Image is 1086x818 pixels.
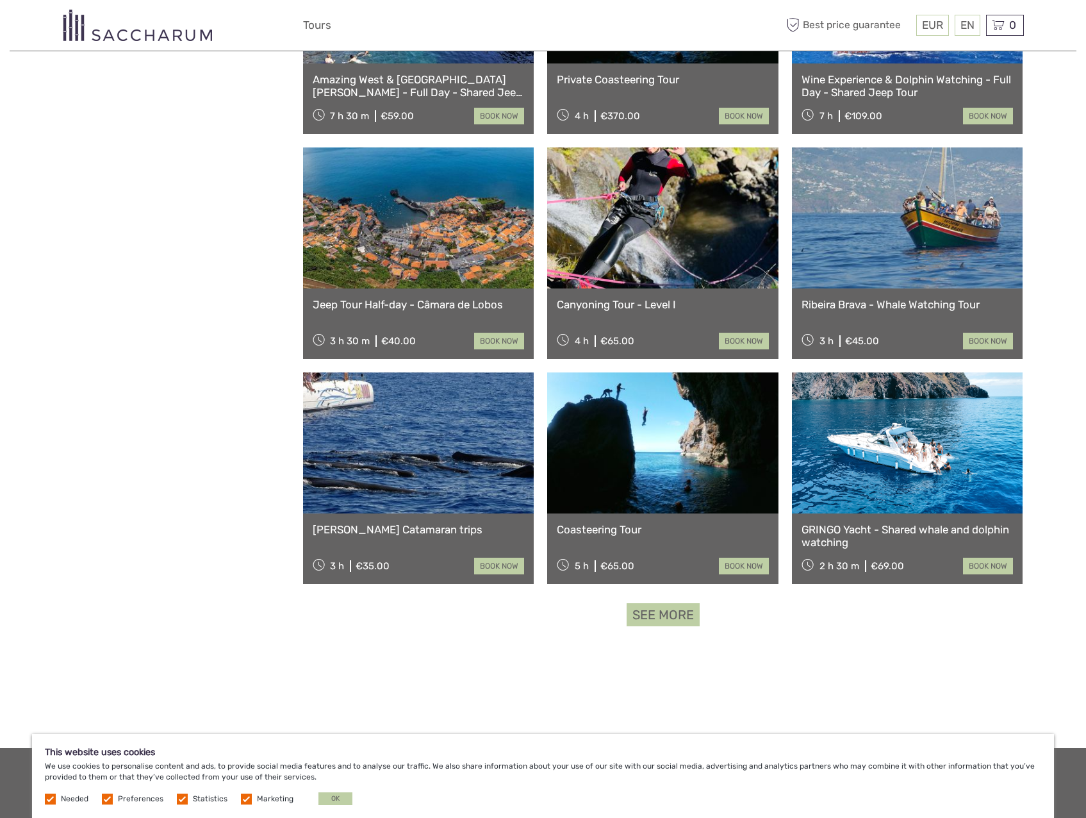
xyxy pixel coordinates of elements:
div: €69.00 [871,560,904,572]
span: 2 h 30 m [819,560,859,572]
a: book now [963,558,1013,574]
a: book now [719,558,769,574]
a: book now [719,108,769,124]
div: €45.00 [845,335,879,347]
a: book now [474,108,524,124]
span: 3 h [819,335,834,347]
div: €370.00 [600,110,640,122]
label: Needed [61,794,88,805]
label: Preferences [118,794,163,805]
label: Marketing [257,794,293,805]
a: Tours [303,16,331,35]
div: €40.00 [381,335,416,347]
a: Wine Experience & Dolphin Watching - Full Day - Shared Jeep Tour [802,73,1014,99]
img: 3281-7c2c6769-d4eb-44b0-bed6-48b5ed3f104e_logo_small.png [63,10,212,41]
a: book now [719,333,769,349]
div: €65.00 [600,335,634,347]
a: [PERSON_NAME] Catamaran trips [313,523,525,536]
a: Canyoning Tour - Level I [557,298,769,311]
span: 3 h 30 m [330,335,370,347]
a: Amazing West & [GEOGRAPHIC_DATA][PERSON_NAME] - Full Day - Shared Jeep Tour [313,73,525,99]
span: 4 h [575,110,589,122]
a: GRINGO Yacht - Shared whale and dolphin watching [802,523,1014,549]
span: 7 h [819,110,833,122]
a: book now [474,333,524,349]
a: book now [474,558,524,574]
span: EUR [922,19,943,31]
div: €109.00 [844,110,882,122]
a: Jeep Tour Half-day - Câmara de Lobos [313,298,525,311]
div: €35.00 [356,560,390,572]
h5: This website uses cookies [45,747,1041,758]
a: book now [963,108,1013,124]
span: Best price guarantee [784,15,913,36]
a: Ribeira Brava - Whale Watching Tour [802,298,1014,311]
div: €65.00 [600,560,634,572]
div: €59.00 [381,110,414,122]
a: book now [963,333,1013,349]
span: 0 [1007,19,1018,31]
button: Open LiveChat chat widget [147,20,163,35]
label: Statistics [193,794,227,805]
button: OK [318,792,352,805]
div: EN [955,15,980,36]
a: Private Coasteering Tour [557,73,769,86]
a: See more [627,603,700,627]
span: 3 h [330,560,344,572]
span: 7 h 30 m [330,110,369,122]
span: 5 h [575,560,589,572]
a: Coasteering Tour [557,523,769,536]
div: We use cookies to personalise content and ads, to provide social media features and to analyse ou... [32,734,1054,818]
span: 4 h [575,335,589,347]
p: We're away right now. Please check back later! [18,22,145,33]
